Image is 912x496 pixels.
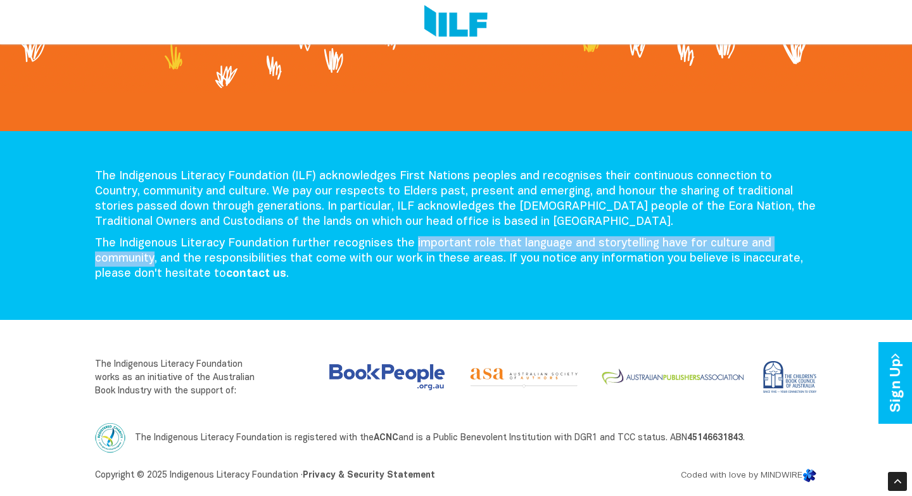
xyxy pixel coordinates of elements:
[329,364,445,390] a: Visit the Australian Booksellers Association website
[687,433,743,442] a: 45146631843
[453,358,586,390] a: Visit the Australian Society of Authors website
[749,358,817,397] a: Visit the Children’s Book Council of Australia website
[95,236,817,282] p: The Indigenous Literacy Foundation further recognises the important role that language and storyt...
[888,472,907,491] div: Scroll Back to Top
[95,358,262,398] p: The Indigenous Literacy Foundation works as an initiative of the Australian Book Industry with th...
[759,358,817,397] img: Children’s Book Council of Australia (CBCA)
[95,423,817,453] p: The Indigenous Literacy Foundation is registered with the and is a Public Benevolent Institution ...
[226,269,286,279] a: contact us
[586,358,749,397] a: Visit the Australian Publishers Association website
[303,471,435,480] a: Privacy & Security Statement
[424,5,487,39] img: Logo
[802,468,817,483] img: Mindwire Logo
[95,169,817,230] p: The Indigenous Literacy Foundation (ILF) acknowledges First Nations peoples and recognises their ...
[374,433,398,442] a: ACNC
[329,364,445,390] img: Australian Booksellers Association Inc.
[681,471,817,480] a: Coded with love by MINDWIRE
[464,358,586,390] img: Australian Society of Authors
[596,358,749,397] img: Australian Publishers Association
[95,468,570,483] p: Copyright © 2025 Indigenous Literacy Foundation ·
